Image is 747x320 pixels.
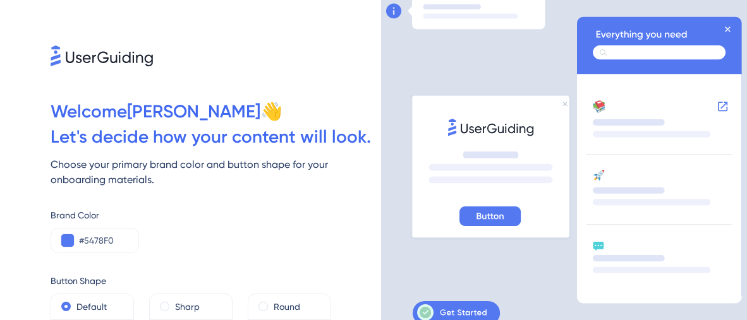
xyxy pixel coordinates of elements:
div: Brand Color [51,208,381,223]
div: Button Shape [51,273,381,288]
label: Round [274,299,300,314]
div: Choose your primary brand color and button shape for your onboarding materials. [51,157,381,187]
div: Let ' s decide how your content will look. [51,124,381,150]
label: Default [76,299,107,314]
label: Sharp [175,299,200,314]
div: Welcome [PERSON_NAME] 👋 [51,99,381,124]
